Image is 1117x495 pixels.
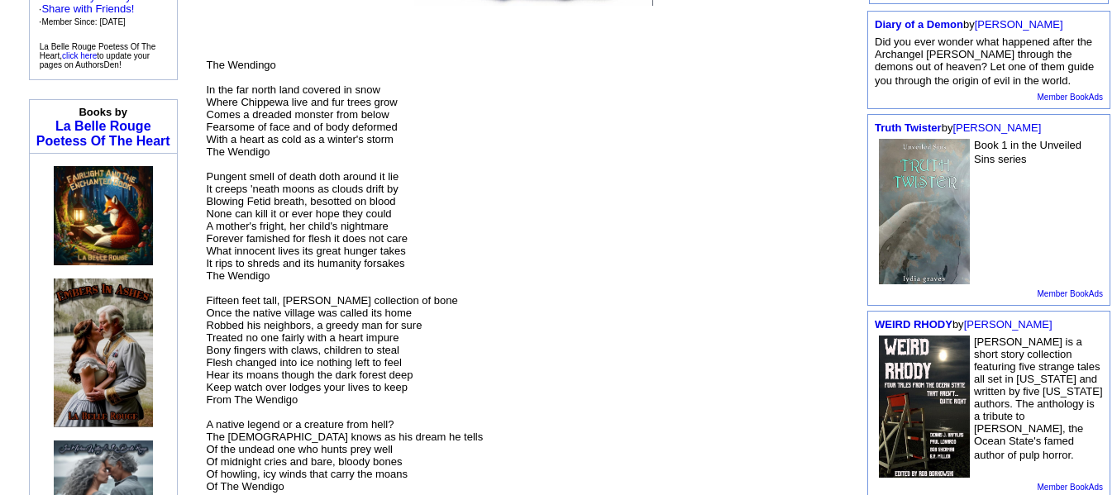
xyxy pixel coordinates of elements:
[41,2,134,15] a: Share with Friends!
[103,158,104,164] img: shim.gif
[875,36,1094,87] font: Did you ever wonder what happened after the Archangel [PERSON_NAME] through the demons out of hea...
[62,51,97,60] a: click here
[54,265,55,274] img: shim.gif
[952,121,1041,134] a: [PERSON_NAME]
[40,42,155,69] font: La Belle Rouge Poetess Of The Heart, to update your pages on AuthorsDen!
[875,18,1063,31] font: by
[54,166,153,265] img: 80666.jpg
[104,158,105,164] img: shim.gif
[36,119,170,148] a: La Belle Rouge Poetess Of The Heart
[102,158,103,164] img: shim.gif
[79,106,127,118] b: Books by
[1038,483,1103,492] a: Member BookAds
[879,336,970,478] img: 78225.jpg
[54,427,55,436] img: shim.gif
[101,158,102,164] img: shim.gif
[974,139,1081,165] font: Book 1 in the Unveiled Sins series
[875,121,1041,134] font: by
[964,318,1053,331] a: [PERSON_NAME]
[875,318,1053,331] font: by
[41,17,126,26] font: Member Since: [DATE]
[54,278,153,427] img: 80447.jpg
[1038,289,1103,298] a: Member BookAds
[974,336,1103,461] font: [PERSON_NAME] is a short story collection featuring five strange tales all set in [US_STATE] and ...
[1038,93,1103,102] a: Member BookAds
[875,121,942,134] a: Truth Twister
[879,139,970,284] img: 80207.jpg
[875,18,963,31] a: Diary of a Demon
[975,18,1063,31] a: [PERSON_NAME]
[875,318,952,331] a: WEIRD RHODY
